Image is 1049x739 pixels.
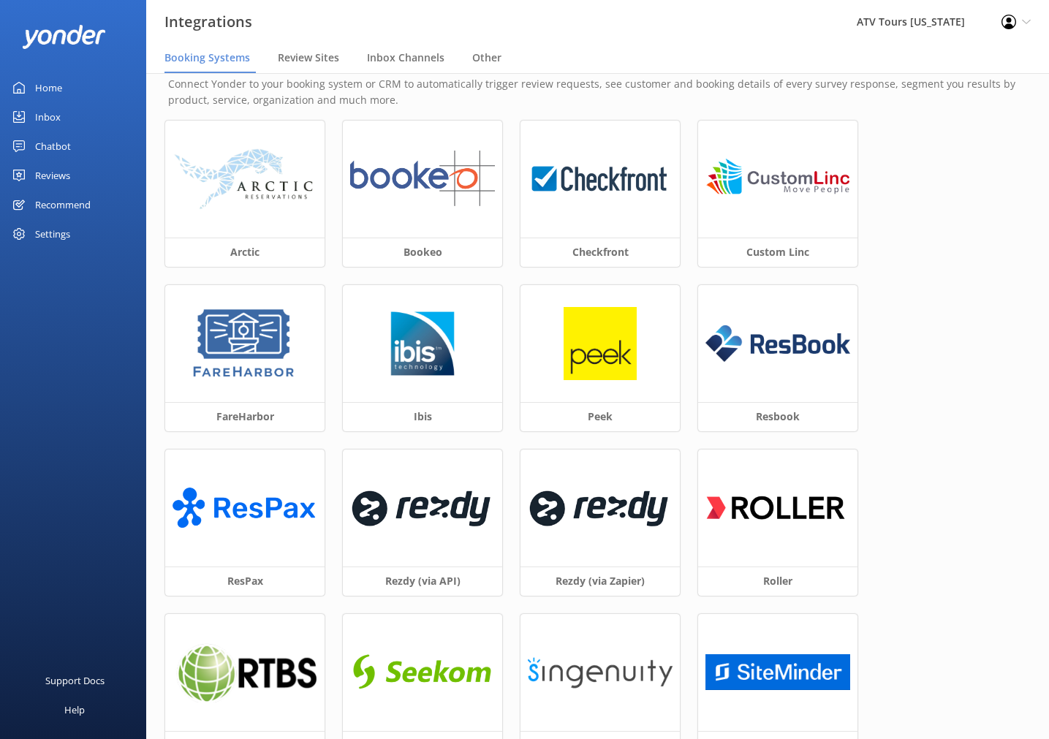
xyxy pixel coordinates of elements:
[520,566,680,596] h3: Rezdy (via Zapier)
[189,307,300,380] img: 1629843345..png
[705,325,850,362] img: resbook_logo.png
[705,151,850,207] img: 1624324618..png
[168,76,1027,109] p: Connect Yonder to your booking system or CRM to automatically trigger review requests, see custom...
[386,307,459,380] img: 1629776749..png
[472,50,501,65] span: Other
[350,477,495,539] img: 1624324453..png
[165,402,325,431] h3: FareHarbor
[698,238,857,267] h3: Custom Linc
[165,566,325,596] h3: ResPax
[350,644,495,700] img: 1616638368..png
[520,402,680,431] h3: Peek
[22,25,106,49] img: yonder-white-logo.png
[343,238,502,267] h3: Bookeo
[35,132,71,161] div: Chatbot
[173,480,317,536] img: ResPax
[35,190,91,219] div: Recommend
[698,566,857,596] h3: Roller
[343,566,502,596] h3: Rezdy (via API)
[35,73,62,102] div: Home
[564,307,637,380] img: peek_logo.png
[698,402,857,431] h3: Resbook
[165,238,325,267] h3: Arctic
[35,219,70,249] div: Settings
[350,151,495,207] img: 1624324865..png
[164,50,250,65] span: Booking Systems
[343,402,502,431] h3: Ibis
[705,477,850,539] img: 1616660206..png
[173,642,317,703] img: 1624324537..png
[705,654,850,690] img: 1710292409..png
[164,10,252,34] h3: Integrations
[528,656,673,689] img: singenuity_logo.png
[35,102,61,132] div: Inbox
[173,148,317,211] img: arctic_logo.png
[528,477,673,539] img: 1619647509..png
[64,695,85,724] div: Help
[367,50,444,65] span: Inbox Channels
[35,161,70,190] div: Reviews
[45,666,105,695] div: Support Docs
[528,151,673,207] img: 1624323426..png
[520,238,680,267] h3: Checkfront
[278,50,339,65] span: Review Sites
